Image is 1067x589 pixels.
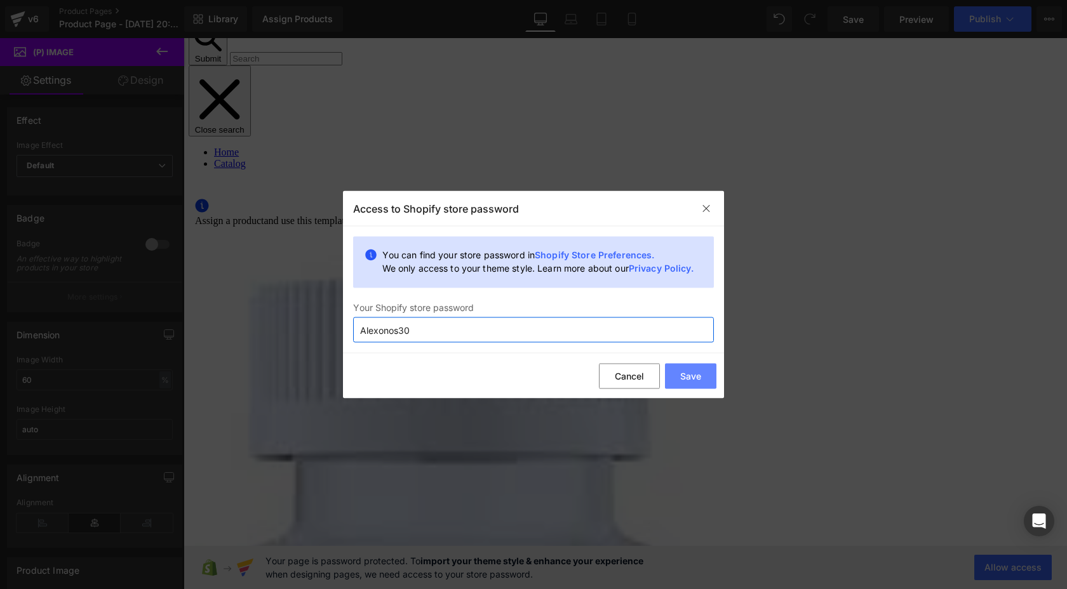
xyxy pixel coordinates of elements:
p: You can find your store password in [382,247,694,262]
div: Open Intercom Messenger [1024,506,1054,536]
p: We only access to your theme style. Learn more about our [382,262,694,275]
span: Submit [11,16,37,25]
span: Close search [11,87,61,96]
button: Cancel [599,363,660,388]
button: Close search [5,27,67,98]
h4: Access to Shopify store password [343,201,519,216]
span: and use this template to present it on live store [11,177,269,188]
input: Enter password [353,317,714,343]
a: Home [30,109,55,119]
button: Save [665,363,716,388]
a: Privacy Policy. [629,263,694,274]
div: Your Shopify store password [353,301,714,314]
img: close-modal.svg [701,203,711,213]
a: Shopify Store Preferences. [535,249,654,260]
span: Assign a product [11,177,80,188]
input: Search [46,14,159,27]
img: info-alert.svg [365,237,377,261]
a: Catalog [30,120,62,131]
